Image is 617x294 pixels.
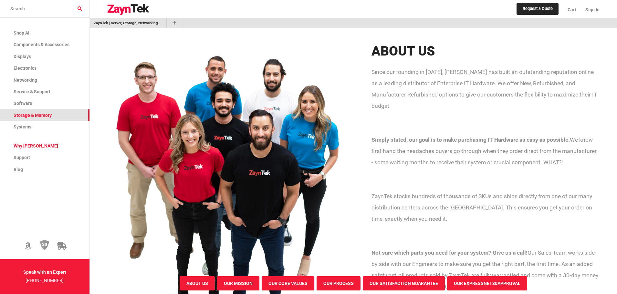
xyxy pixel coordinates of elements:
span: Software [14,101,32,106]
button: ABOUT US [180,276,215,290]
span: Displays [14,54,31,59]
p: Since our founding in [DATE], [PERSON_NAME] has built an outstanding reputation online as a leadi... [371,66,600,112]
a: go to / [94,20,158,26]
span: Why [PERSON_NAME] [14,143,58,148]
img: logo [107,4,150,15]
span: Cart [568,7,576,12]
p: ZaynTek stocks hundreds of thousands of SKUs and ships directly from one of our many distribution... [371,191,600,225]
span: NET30 [484,281,497,286]
button: OUR CORE VALUES [262,276,314,290]
span: Service & Support [14,89,50,94]
span: Networking [14,77,37,83]
span: Components & Accessories [14,42,69,47]
strong: Speak with an Expert [23,269,66,275]
span: Electronics [14,66,37,71]
button: OUR EXPRESSNET30APPROVAL [447,276,527,290]
span: Shop All [14,30,31,35]
span: Support [14,155,30,160]
img: 30 Day Return Policy [40,239,49,250]
a: Request a Quote [517,3,559,15]
b: Simply stated, our goal is to make purchasing IT Hardware as easy as possible. [371,137,570,143]
a: Cart [563,2,581,18]
a: [PHONE_NUMBER] [26,278,64,283]
button: OUR SATISFACTION GUARANTEE [363,276,445,290]
span: Systems [14,124,31,129]
button: OUR MISSION [217,276,259,290]
h2: ABOUT US [371,44,600,59]
a: Remove Bookmark [158,20,162,26]
span: Storage & Memory [14,113,52,118]
button: OUR PROCESS [317,276,361,290]
a: Sign In [581,2,600,18]
p: We know first hand the headaches buyers go through when they order direct from the manufacturer -... [371,134,600,168]
span: Blog [14,167,23,172]
b: Not sure which parts you need for your system? Give us a call! [371,249,528,256]
p: Our Sales Team works side-by-side with our Engineers to make sure you get the right part, the fir... [371,247,600,292]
